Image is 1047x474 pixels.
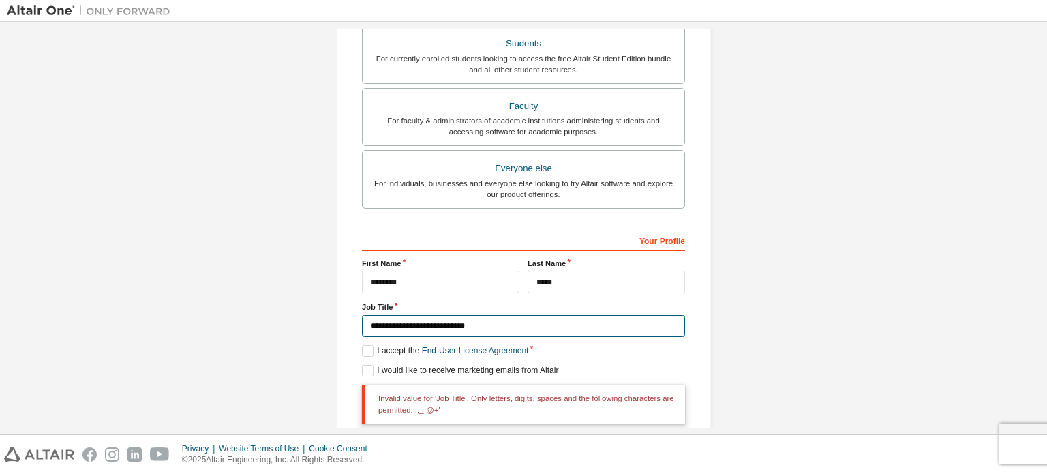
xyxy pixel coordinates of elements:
[4,447,74,462] img: altair_logo.svg
[371,115,676,137] div: For faculty & administrators of academic institutions administering students and accessing softwa...
[105,447,119,462] img: instagram.svg
[362,301,685,312] label: Job Title
[371,159,676,178] div: Everyone else
[309,443,375,454] div: Cookie Consent
[371,53,676,75] div: For currently enrolled students looking to access the free Altair Student Edition bundle and all ...
[371,34,676,53] div: Students
[362,345,528,357] label: I accept the
[371,97,676,116] div: Faculty
[362,365,558,376] label: I would like to receive marketing emails from Altair
[150,447,170,462] img: youtube.svg
[362,385,685,424] div: Invalid value for 'Job Title'. Only letters, digits, spaces and the following characters are perm...
[127,447,142,462] img: linkedin.svg
[362,258,519,269] label: First Name
[182,443,219,454] div: Privacy
[528,258,685,269] label: Last Name
[362,229,685,251] div: Your Profile
[182,454,376,466] p: © 2025 Altair Engineering, Inc. All Rights Reserved.
[219,443,309,454] div: Website Terms of Use
[371,178,676,200] div: For individuals, businesses and everyone else looking to try Altair software and explore our prod...
[7,4,177,18] img: Altair One
[422,346,529,355] a: End-User License Agreement
[82,447,97,462] img: facebook.svg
